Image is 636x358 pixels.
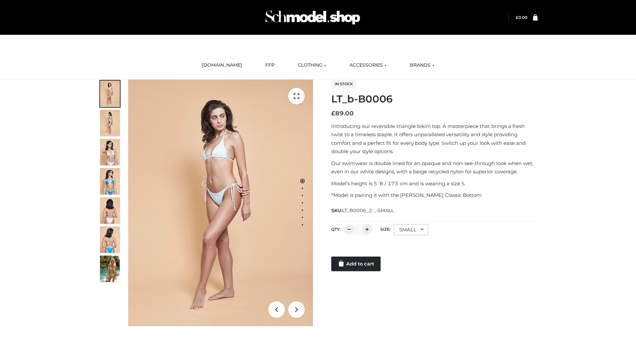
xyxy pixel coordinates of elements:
[405,58,439,73] a: BRANDS
[100,197,120,224] img: ArielClassicBikiniTop_CloudNine_AzureSky_OW114ECO_7-scaled.jpg
[380,227,391,232] label: Size:
[331,191,538,200] p: *Model is pairing it with the [PERSON_NAME] Classic Bottom
[100,168,120,195] img: ArielClassicBikiniTop_CloudNine_AzureSky_OW114ECO_4-scaled.jpg
[331,122,538,156] p: Introducing our reversible triangle bikini top. A masterpiece that brings a fresh twist to a time...
[331,93,538,105] h1: LT_b-B0006
[331,80,356,88] span: In stock
[331,159,538,176] p: Our swimwear is double lined for an opaque and non-see-through look when wet, even in our white d...
[331,179,538,188] p: Model’s height is 5 ‘8 / 173 cm and is wearing a size S.
[100,256,120,282] img: Arieltop_CloudNine_AzureSky2.jpg
[516,15,527,20] bdi: 0.00
[128,80,313,326] img: ArielClassicBikiniTop_CloudNine_AzureSky_OW114ECO_1
[100,139,120,165] img: ArielClassicBikiniTop_CloudNine_AzureSky_OW114ECO_3-scaled.jpg
[344,58,392,73] a: ACCESSORIES
[331,257,381,271] a: Add to cart
[342,208,394,213] span: LT_B0006_2-_-SMALL
[516,15,527,20] a: £0.00
[293,58,331,73] a: CLOTHING
[331,110,354,117] bdi: 89.00
[197,58,247,73] a: [DOMAIN_NAME]
[100,81,120,107] img: ArielClassicBikiniTop_CloudNine_AzureSky_OW114ECO_1-scaled.jpg
[331,110,335,117] span: £
[260,58,280,73] a: FFP
[394,224,428,235] div: SMALL
[331,227,341,232] label: QTY:
[516,15,518,20] span: £
[331,207,395,214] span: SKU:
[100,226,120,253] img: ArielClassicBikiniTop_CloudNine_AzureSky_OW114ECO_8-scaled.jpg
[100,110,120,136] img: ArielClassicBikiniTop_CloudNine_AzureSky_OW114ECO_2-scaled.jpg
[263,4,362,30] img: Schmodel Admin 964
